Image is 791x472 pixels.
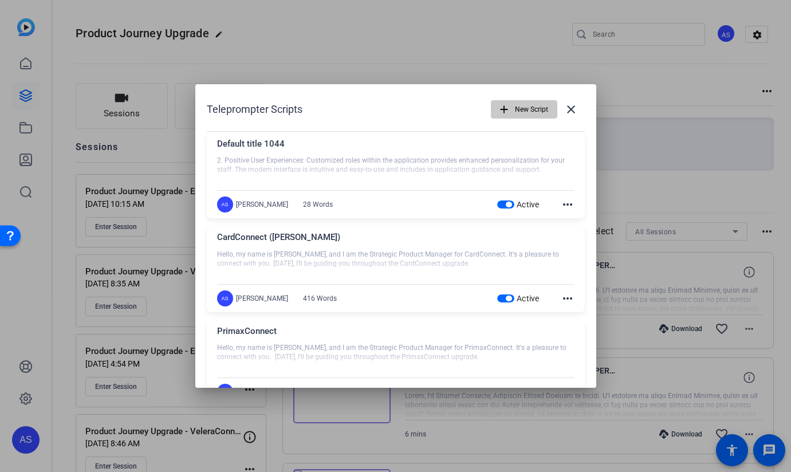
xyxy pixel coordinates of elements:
h1: Teleprompter Scripts [207,103,302,116]
div: AS [217,290,233,306]
div: [PERSON_NAME] [236,200,288,209]
div: AS [217,384,233,400]
mat-icon: close [564,103,578,116]
div: [PERSON_NAME] [236,294,288,303]
div: 28 Words [303,200,333,209]
div: 416 Words [303,294,337,303]
mat-icon: more_horiz [561,198,574,211]
mat-icon: more_horiz [561,385,574,399]
button: New Script [491,100,557,119]
div: 465 Words [303,387,337,396]
div: AS [217,196,233,213]
span: Active [517,200,540,209]
span: Active [517,387,540,396]
span: New Script [515,99,548,120]
div: [PERSON_NAME] [236,387,288,396]
mat-icon: more_horiz [561,292,574,305]
mat-icon: add [498,103,510,116]
div: CardConnect ([PERSON_NAME]) [217,231,574,250]
span: Active [517,294,540,303]
div: PrimaxConnect [217,325,574,344]
div: Default title 1044 [217,137,574,156]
